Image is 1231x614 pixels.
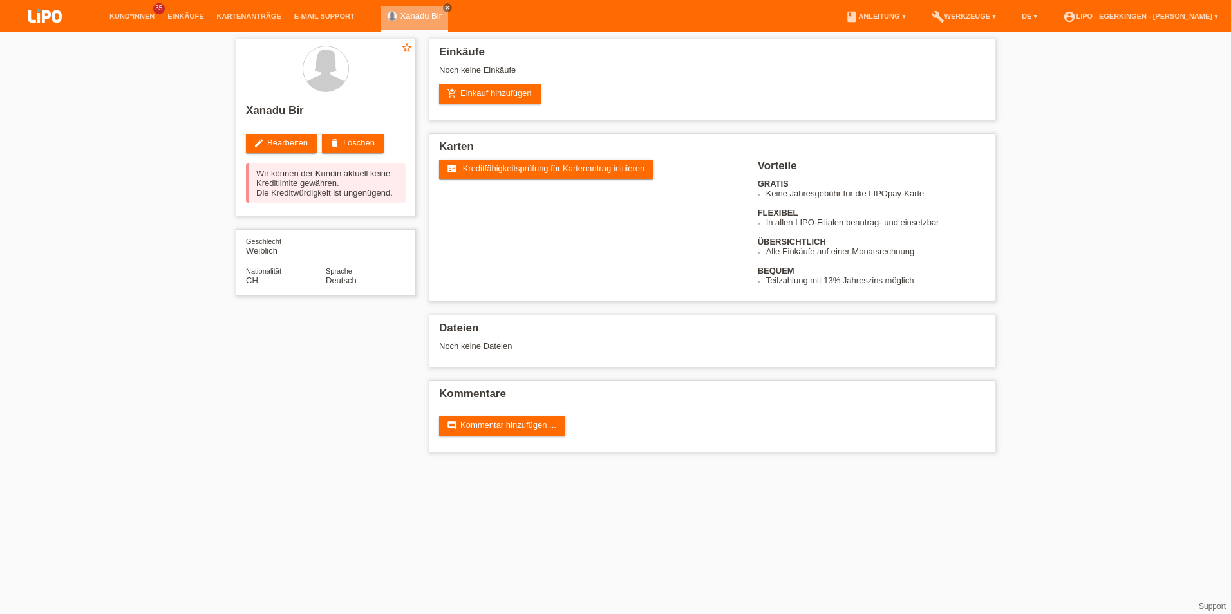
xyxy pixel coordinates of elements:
h2: Xanadu Bir [246,104,406,124]
span: Nationalität [246,267,281,275]
a: buildWerkzeuge ▾ [925,12,1003,20]
li: Keine Jahresgebühr für die LIPOpay-Karte [766,189,985,198]
a: Kund*innen [103,12,161,20]
b: FLEXIBEL [758,208,798,218]
h2: Dateien [439,322,985,341]
i: star_border [401,42,413,53]
i: book [845,10,858,23]
a: deleteLöschen [322,134,384,153]
h2: Kommentare [439,387,985,407]
h2: Einkäufe [439,46,985,65]
i: edit [254,138,264,148]
div: Wir können der Kundin aktuell keine Kreditlimite gewähren. Die Kreditwürdigkeit ist ungenügend. [246,163,406,203]
li: In allen LIPO-Filialen beantrag- und einsetzbar [766,218,985,227]
a: bookAnleitung ▾ [839,12,912,20]
span: Sprache [326,267,352,275]
i: build [932,10,944,23]
b: BEQUEM [758,266,794,275]
div: Weiblich [246,236,326,256]
a: account_circleLIPO - Egerkingen - [PERSON_NAME] ▾ [1057,12,1225,20]
b: GRATIS [758,179,789,189]
i: account_circle [1063,10,1076,23]
i: delete [330,138,340,148]
a: Kartenanträge [211,12,288,20]
a: star_border [401,42,413,55]
i: fact_check [447,163,457,174]
a: E-Mail Support [288,12,361,20]
div: Noch keine Einkäufe [439,65,985,84]
span: Kreditfähigkeitsprüfung für Kartenantrag initiieren [463,163,645,173]
span: Deutsch [326,275,357,285]
a: Einkäufe [161,12,210,20]
a: Support [1199,602,1226,611]
i: close [444,5,451,11]
a: editBearbeiten [246,134,317,153]
a: LIPO pay [13,26,77,36]
h2: Karten [439,140,985,160]
a: DE ▾ [1015,12,1044,20]
a: add_shopping_cartEinkauf hinzufügen [439,84,541,104]
a: close [443,3,452,12]
a: Xanadu Bir [400,11,442,21]
div: Noch keine Dateien [439,341,832,351]
span: Geschlecht [246,237,281,245]
b: ÜBERSICHTLICH [758,237,826,247]
i: comment [447,420,457,431]
span: Schweiz [246,275,258,285]
h2: Vorteile [758,160,985,179]
li: Teilzahlung mit 13% Jahreszins möglich [766,275,985,285]
i: add_shopping_cart [447,88,457,98]
a: fact_check Kreditfähigkeitsprüfung für Kartenantrag initiieren [439,160,653,179]
a: commentKommentar hinzufügen ... [439,416,565,436]
li: Alle Einkäufe auf einer Monatsrechnung [766,247,985,256]
span: 35 [153,3,165,14]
